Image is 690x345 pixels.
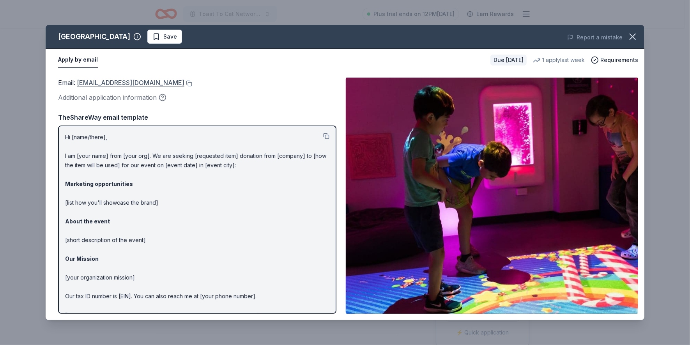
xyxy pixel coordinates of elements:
span: Requirements [600,55,638,65]
button: Report a mistake [567,33,623,42]
span: Email : [58,79,184,87]
div: [GEOGRAPHIC_DATA] [58,30,130,43]
span: Save [163,32,177,41]
strong: Marketing opportunities [65,180,133,187]
strong: Our Mission [65,255,99,262]
div: TheShareWay email template [58,112,336,122]
div: Additional application information [58,92,336,103]
button: Requirements [591,55,638,65]
p: Hi [name/there], I am [your name] from [your org]. We are seeking [requested item] donation from ... [65,133,329,329]
img: Image for Miami Children's Museum [346,78,638,314]
strong: About the event [65,218,110,225]
button: Apply by email [58,52,98,68]
a: [EMAIL_ADDRESS][DOMAIN_NAME] [77,78,184,88]
div: Due [DATE] [490,55,527,65]
button: Save [147,30,182,44]
div: 1 apply last week [533,55,585,65]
